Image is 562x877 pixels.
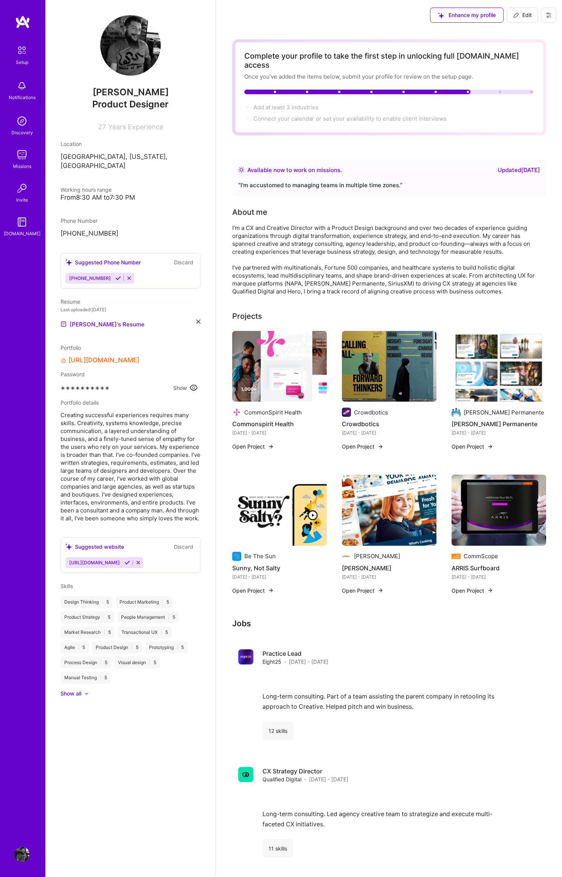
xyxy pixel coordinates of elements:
span: Add at least 3 industries [253,104,318,111]
img: Company logo [452,552,461,561]
img: arrow-right [377,444,383,450]
div: [DATE] - [DATE] [452,429,546,437]
h4: CX Strategy Director [262,767,348,775]
div: Product Design 5 [92,641,142,653]
img: Company logo [452,408,461,417]
p: [GEOGRAPHIC_DATA], [US_STATE], [GEOGRAPHIC_DATA] [61,152,200,171]
button: Open Project [452,442,493,450]
h4: Commonspirit Health [232,419,327,429]
h4: Practice Lead [262,649,328,658]
div: Projects [232,310,262,322]
img: Resume [61,321,67,327]
i: icon Close [196,320,200,324]
span: | [161,629,162,635]
div: Suggested Phone Number [65,258,141,266]
i: Accept [124,560,130,565]
div: Once you’ve added the items below, submit your profile for review on the setup page. [244,73,534,81]
div: CommScope [464,552,498,560]
span: Edit [513,11,532,19]
img: guide book [14,214,29,230]
div: From 8:30 AM to 7:30 PM [61,194,200,202]
i: icon SuggestedTeams [65,259,72,265]
span: | [177,644,178,650]
div: Discovery [11,129,33,137]
img: Availability [238,167,244,173]
div: Product Marketing 5 [116,596,173,608]
span: [PERSON_NAME] [61,87,200,98]
h4: [PERSON_NAME] [342,563,436,573]
span: Portfolio [61,345,81,351]
img: discovery [14,113,29,129]
span: Qualified Digital [262,775,301,783]
img: arrow-right [487,444,493,450]
img: Company logo [342,552,351,561]
span: Creating successful experiences requires many skills. Creativity, systems knowledge, precise comm... [61,411,200,522]
span: | [78,644,79,650]
div: [DATE] - [DATE] [342,573,436,581]
span: | [104,629,105,635]
div: Suggested website [65,543,124,551]
h4: Crowdbotics [342,419,436,429]
span: Resume [61,298,80,305]
span: Connect your calendar or set your availability to enable client interviews [253,115,447,122]
h3: Jobs [232,619,545,628]
img: Commonspirit Health [232,331,327,402]
div: 12 skills [262,722,293,740]
img: logo [15,15,30,29]
div: Transactional UX 5 [118,626,172,638]
div: Visual design 5 [114,657,160,669]
i: Reject [126,275,132,281]
img: Company logo [238,767,253,782]
img: Company logo [232,408,241,417]
div: Password [61,370,200,378]
div: Market Research 5 [61,626,115,638]
a: [URL][DOMAIN_NAME] [68,356,139,364]
button: Open Project [342,442,383,450]
h4: [PERSON_NAME] Permanente [452,419,546,429]
img: Company logo [238,649,253,664]
div: [DOMAIN_NAME] [4,230,40,237]
span: Eight25 [262,658,281,666]
div: Notifications [9,93,36,101]
span: · [284,658,286,666]
div: About me [232,206,267,218]
img: Company logo [232,552,241,561]
img: Company logo [342,408,351,417]
span: 27 [98,123,106,131]
span: · [304,775,306,783]
button: Discard [172,258,196,267]
div: Prototyping 5 [145,641,188,653]
a: [PERSON_NAME]'s Resume [61,320,144,329]
a: User Avatar [12,847,31,862]
img: Lamb Weston [342,475,436,546]
span: | [131,644,133,650]
img: arrow-right [268,444,274,450]
button: Open Project [232,587,274,594]
i: Reject [135,560,141,565]
img: setup [14,42,30,58]
div: People Management 5 [117,611,179,623]
span: ∗∗∗∗∗∗∗∗∗∗ [61,384,110,391]
div: Last uploaded: [DATE] [61,306,200,314]
div: Missions [13,162,31,170]
div: Location [61,140,200,148]
button: Open Project [232,442,274,450]
span: [DATE] - [DATE] [289,658,328,666]
div: Show all [61,690,81,697]
img: ARRIS Surfboard [452,475,546,546]
i: Accept [115,275,121,281]
img: User Avatar [100,15,161,76]
div: [DATE] - [DATE] [232,429,327,437]
img: bell [14,78,29,93]
span: | [149,660,151,666]
h4: ARRIS Surfboard [452,563,546,573]
div: Complete your profile to take the first step in unlocking full [DOMAIN_NAME] access [244,51,534,70]
img: arrow-right [268,587,274,593]
span: [DATE] - [DATE] [309,775,348,783]
div: Process Design 5 [61,657,111,669]
button: Show [171,383,200,393]
span: | [100,660,102,666]
img: Kaiser Permanente [452,331,546,402]
span: [URL][DOMAIN_NAME] [69,560,120,565]
span: Years Experience [108,123,163,131]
